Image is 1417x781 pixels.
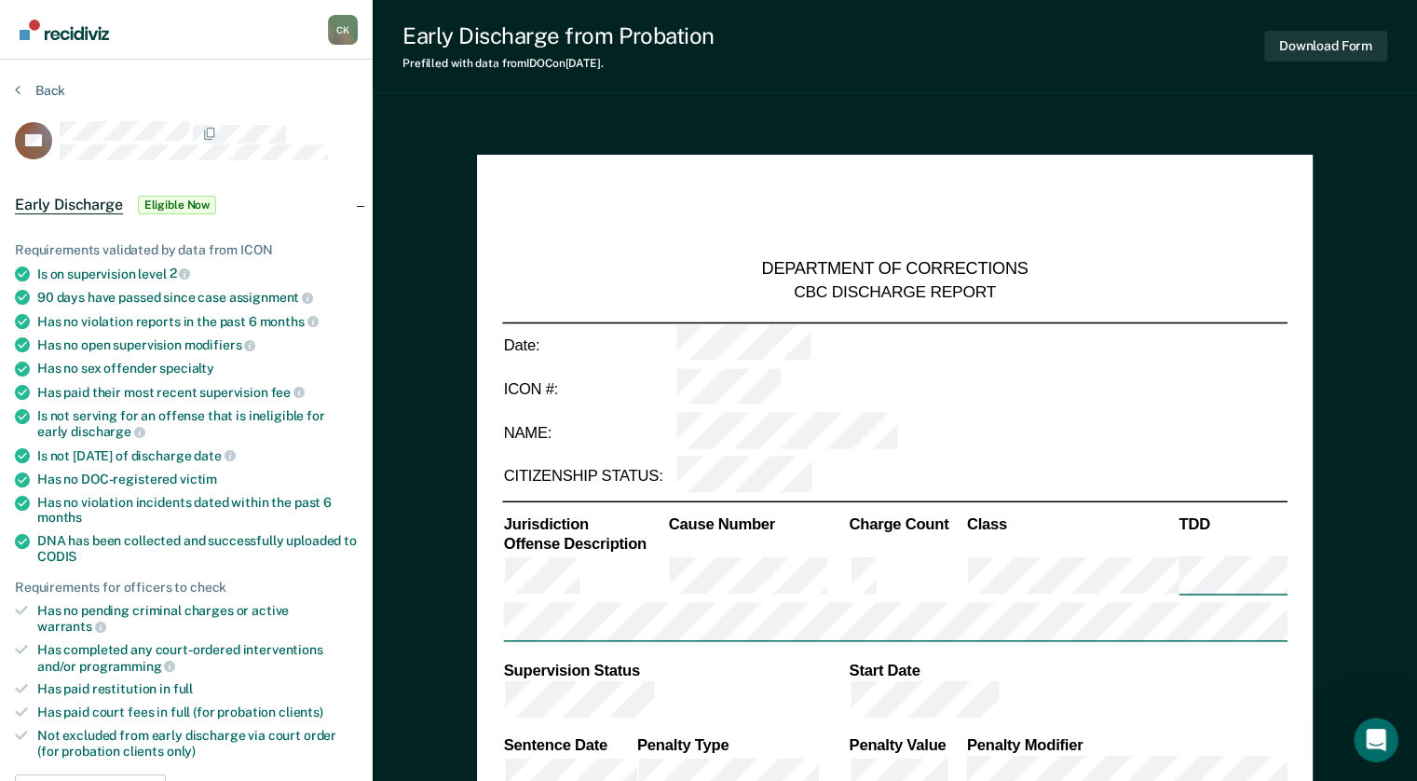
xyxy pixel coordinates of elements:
div: Early Discharge from Probation [402,22,715,49]
div: Not excluded from early discharge via court order (for probation clients [37,728,358,760]
div: Is not serving for an offense that is ineligible for early [37,408,358,440]
div: Has no pending criminal charges or active [37,603,358,635]
th: Charge Count [848,514,965,534]
span: programming [79,659,175,674]
td: CITIZENSHIP STATUS: [502,455,674,499]
span: fee [271,385,305,400]
span: specialty [159,361,214,376]
iframe: Intercom live chat [1354,718,1398,762]
div: C K [328,15,358,45]
td: NAME: [502,411,674,455]
th: Offense Description [502,534,667,555]
div: Has paid their most recent supervision [37,384,358,401]
button: Back [15,82,65,99]
th: Start Date [848,660,1288,680]
th: Supervision Status [502,660,848,680]
th: Penalty Modifier [965,735,1288,756]
div: Has paid restitution in [37,681,358,697]
span: assignment [229,290,313,305]
img: Recidiviz [20,20,109,40]
div: Is not [DATE] of discharge [37,447,358,464]
div: Prefilled with data from IDOC on [DATE] . [402,57,715,70]
button: Profile dropdown button [328,15,358,45]
div: CBC DISCHARGE REPORT [794,281,996,302]
div: Requirements validated by data from ICON [15,242,358,258]
span: Early Discharge [15,196,123,214]
span: warrants [37,619,106,634]
span: date [194,448,235,463]
th: TDD [1178,514,1288,534]
th: Cause Number [667,514,848,534]
div: Has no violation incidents dated within the past 6 [37,495,358,527]
span: discharge [71,424,145,439]
div: Requirements for officers to check [15,580,358,596]
div: Is on supervision level [37,266,358,282]
th: Sentence Date [502,735,635,756]
span: clients) [279,705,323,719]
div: Has no open supervision [37,336,358,353]
td: Date: [502,322,674,367]
td: ICON #: [502,367,674,411]
button: Download Form [1264,31,1387,62]
span: modifiers [184,337,256,352]
span: months [37,510,82,525]
span: full [173,681,193,696]
div: 90 days have passed since case [37,289,358,306]
span: CODIS [37,549,76,564]
div: Has no DOC-registered [37,472,358,487]
div: Has no violation reports in the past 6 [37,313,358,330]
th: Penalty Type [636,735,849,756]
span: only) [167,744,196,759]
th: Class [965,514,1178,534]
span: months [260,314,319,329]
div: Has paid court fees in full (for probation [37,705,358,720]
th: Penalty Value [848,735,965,756]
span: 2 [170,266,191,281]
span: Eligible Now [138,196,217,214]
div: DEPARTMENT OF CORRECTIONS [762,259,1029,281]
th: Jurisdiction [502,514,667,534]
div: Has completed any court-ordered interventions and/or [37,642,358,674]
div: Has no sex offender [37,361,358,377]
div: DNA has been collected and successfully uploaded to [37,533,358,565]
span: victim [180,472,217,486]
